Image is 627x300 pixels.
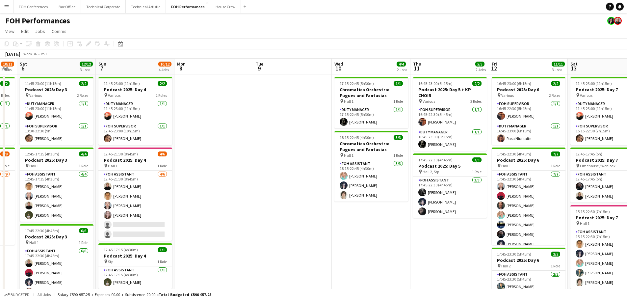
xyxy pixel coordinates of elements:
span: Week 36 [22,51,38,56]
button: FOH Conferences [13,0,53,13]
app-user-avatar: Lexi Clare [607,17,615,25]
a: Jobs [33,27,48,36]
h1: FOH Performances [5,16,70,26]
button: Box Office [53,0,81,13]
app-user-avatar: PERM Chris Nye [614,17,622,25]
button: Technical Artistic [126,0,166,13]
button: House Crew [210,0,241,13]
button: FOH Performances [166,0,210,13]
div: Salary £590 957.25 + Expenses £0.00 + Subsistence £0.00 = [58,292,211,297]
a: Comms [49,27,69,36]
span: All jobs [36,292,52,297]
button: Technical Corporate [81,0,126,13]
div: [DATE] [5,51,20,57]
span: Jobs [35,28,45,34]
span: Total Budgeted £590 957.25 [159,292,211,297]
a: Edit [18,27,31,36]
span: Edit [21,28,29,34]
button: Budgeted [3,291,31,298]
span: View [5,28,14,34]
span: Comms [52,28,66,34]
span: Budgeted [11,292,30,297]
div: BST [41,51,47,56]
a: View [3,27,17,36]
